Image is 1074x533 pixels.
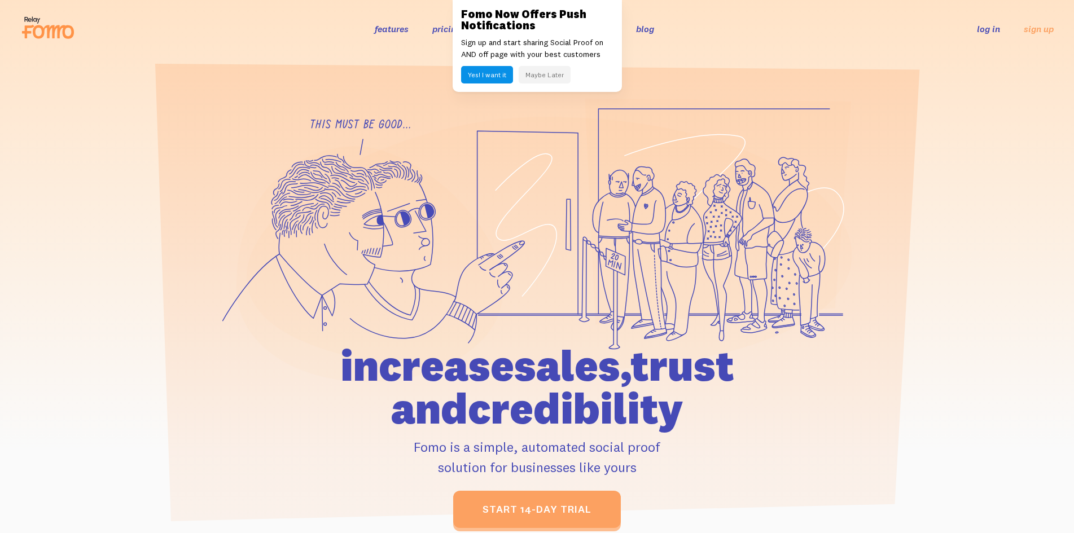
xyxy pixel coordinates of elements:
a: pricing [432,23,461,34]
button: Yes! I want it [461,66,513,83]
h1: increase sales, trust and credibility [276,344,799,430]
p: Sign up and start sharing Social Proof on AND off page with your best customers [461,37,613,60]
a: sign up [1024,23,1054,35]
button: Maybe Later [519,66,571,83]
h3: Fomo Now Offers Push Notifications [461,8,613,31]
p: Fomo is a simple, automated social proof solution for businesses like yours [276,437,799,477]
a: blog [636,23,654,34]
a: features [375,23,409,34]
a: log in [977,23,1000,34]
a: start 14-day trial [453,491,621,528]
